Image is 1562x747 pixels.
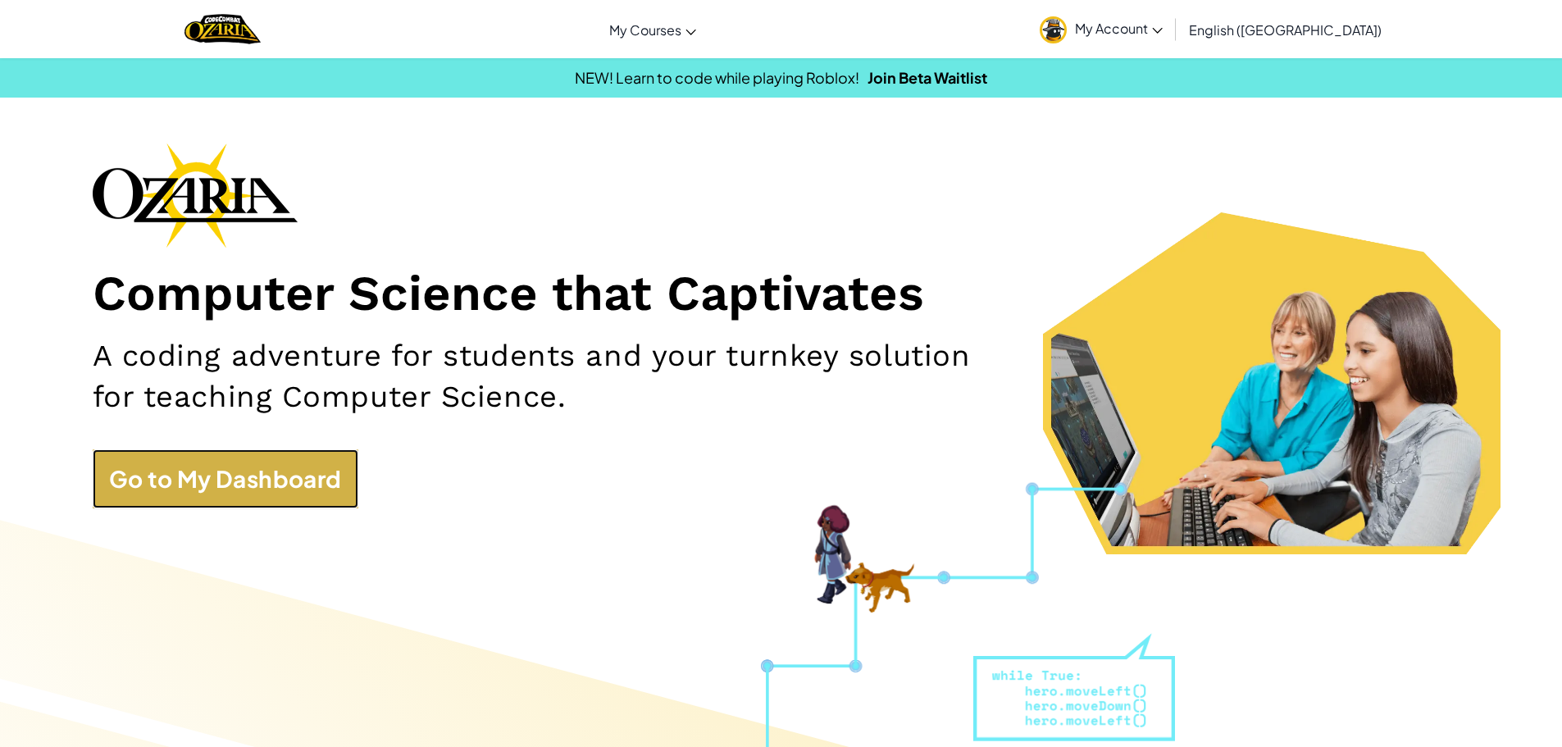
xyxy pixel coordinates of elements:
a: Join Beta Waitlist [868,68,987,87]
img: avatar [1040,16,1067,43]
span: My Account [1075,20,1163,37]
a: My Courses [601,7,704,52]
a: Go to My Dashboard [93,449,358,508]
h2: A coding adventure for students and your turnkey solution for teaching Computer Science. [93,335,1016,417]
a: My Account [1031,3,1171,55]
img: Home [184,12,261,46]
a: Ozaria by CodeCombat logo [184,12,261,46]
img: Ozaria branding logo [93,143,298,248]
span: My Courses [609,21,681,39]
span: English ([GEOGRAPHIC_DATA]) [1189,21,1382,39]
h1: Computer Science that Captivates [93,264,1470,324]
a: English ([GEOGRAPHIC_DATA]) [1181,7,1390,52]
span: NEW! Learn to code while playing Roblox! [575,68,859,87]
